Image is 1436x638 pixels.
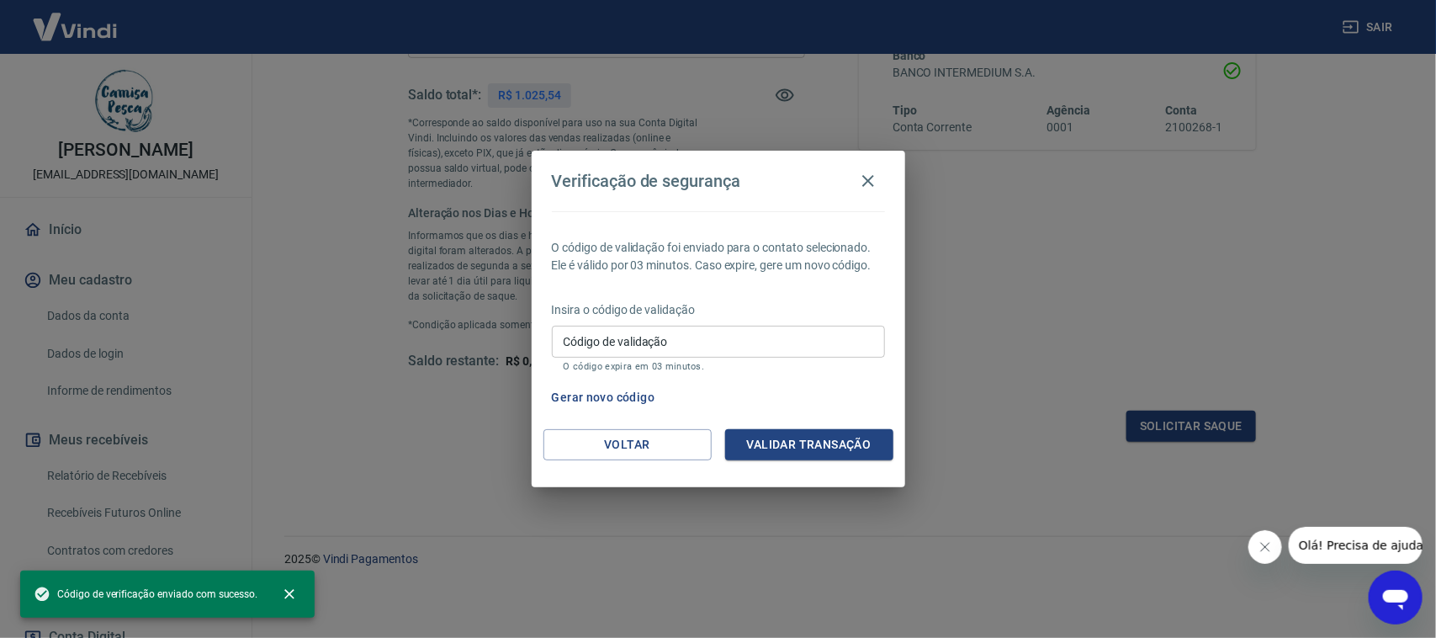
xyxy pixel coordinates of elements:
[564,361,873,372] p: O código expira em 03 minutos.
[271,576,308,613] button: close
[1248,530,1282,564] iframe: Fechar mensagem
[725,429,893,460] button: Validar transação
[545,382,662,413] button: Gerar novo código
[1289,527,1423,564] iframe: Mensagem da empresa
[552,171,741,191] h4: Verificação de segurança
[552,239,885,274] p: O código de validação foi enviado para o contato selecionado. Ele é válido por 03 minutos. Caso e...
[10,12,141,25] span: Olá! Precisa de ajuda?
[543,429,712,460] button: Voltar
[34,586,257,603] span: Código de verificação enviado com sucesso.
[552,301,885,319] p: Insira o código de validação
[1369,571,1423,625] iframe: Botão para abrir a janela de mensagens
